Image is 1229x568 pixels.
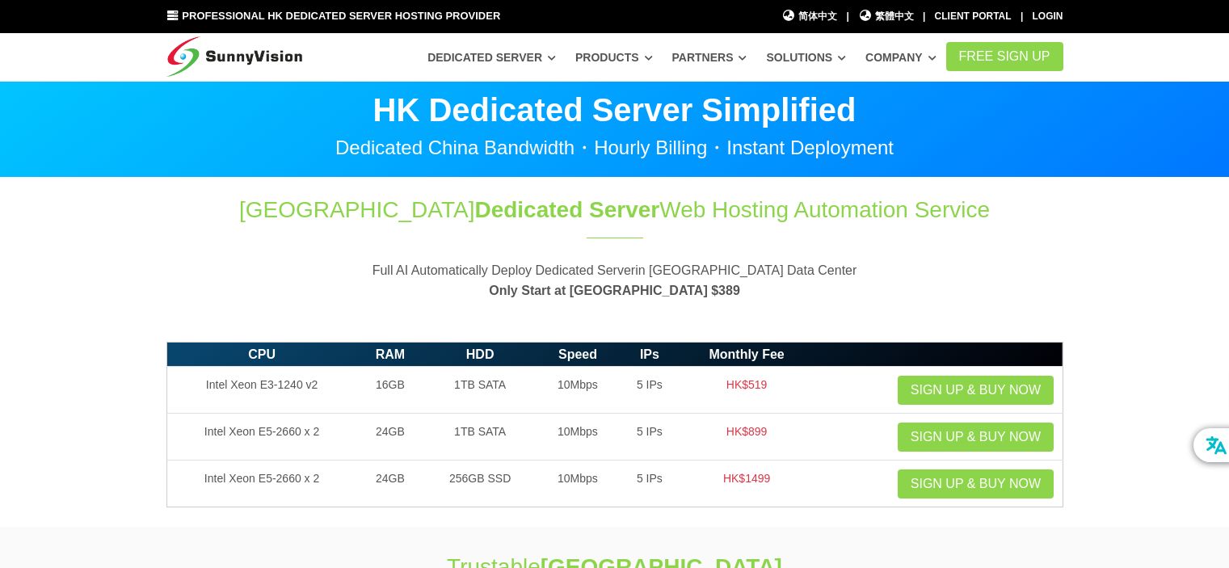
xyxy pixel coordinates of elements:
[166,342,357,367] th: CPU
[423,367,537,414] td: 1TB SATA
[680,342,813,367] th: Monthly Fee
[166,138,1063,158] p: Dedicated China Bandwidth・Hourly Billing・Instant Deployment
[680,414,813,461] td: HK$899
[182,10,500,22] span: Professional HK Dedicated Server Hosting Provider
[357,342,424,367] th: RAM
[1021,9,1023,24] li: |
[858,9,914,24] a: 繁體中文
[423,342,537,367] th: HDD
[489,284,740,297] strong: Only Start at [GEOGRAPHIC_DATA] $389
[846,9,848,24] li: |
[423,414,537,461] td: 1TB SATA
[865,43,936,72] a: Company
[782,9,838,24] a: 简体中文
[166,461,357,507] td: Intel Xeon E5-2660 x 2
[619,342,680,367] th: IPs
[766,43,846,72] a: Solutions
[619,414,680,461] td: 5 IPs
[427,43,556,72] a: Dedicated Server
[537,414,619,461] td: 10Mbps
[619,461,680,507] td: 5 IPs
[474,197,659,222] span: Dedicated Server
[166,367,357,414] td: Intel Xeon E3-1240 v2
[935,11,1012,22] a: Client Portal
[537,461,619,507] td: 10Mbps
[1033,11,1063,22] a: Login
[357,414,424,461] td: 24GB
[898,469,1054,499] a: Sign up & Buy Now
[357,461,424,507] td: 24GB
[166,414,357,461] td: Intel Xeon E5-2660 x 2
[898,423,1054,452] a: Sign up & Buy Now
[537,342,619,367] th: Speed
[672,43,747,72] a: Partners
[946,42,1063,71] a: FREE Sign Up
[898,376,1054,405] a: Sign up & Buy Now
[680,367,813,414] td: HK$519
[423,461,537,507] td: 256GB SSD
[166,194,1063,225] h1: [GEOGRAPHIC_DATA] Web Hosting Automation Service
[537,367,619,414] td: 10Mbps
[357,367,424,414] td: 16GB
[680,461,813,507] td: HK$1499
[619,367,680,414] td: 5 IPs
[166,260,1063,301] p: Full AI Automatically Deploy Dedicated Serverin [GEOGRAPHIC_DATA] Data Center
[923,9,925,24] li: |
[575,43,653,72] a: Products
[166,94,1063,126] p: HK Dedicated Server Simplified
